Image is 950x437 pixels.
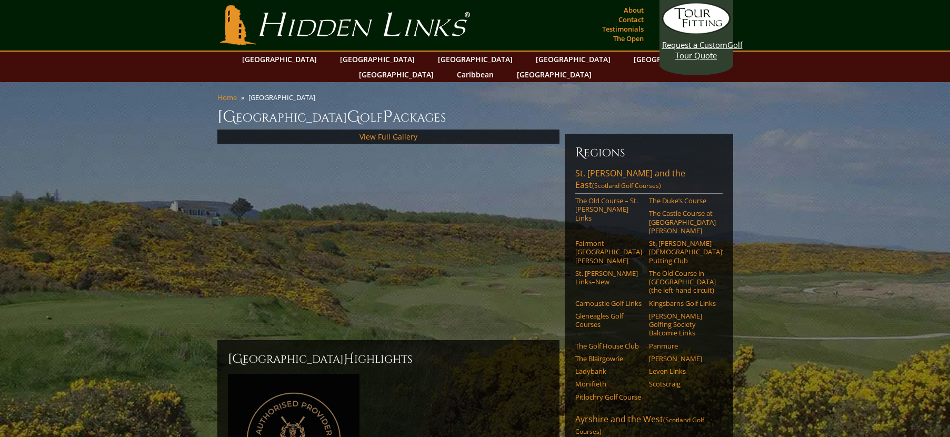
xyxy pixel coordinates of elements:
[575,354,642,363] a: The Blairgowrie
[649,239,716,265] a: St. [PERSON_NAME] [DEMOGRAPHIC_DATA]’ Putting Club
[649,342,716,350] a: Panmure
[649,367,716,375] a: Leven Links
[383,106,393,127] span: P
[575,367,642,375] a: Ladybank
[433,52,518,67] a: [GEOGRAPHIC_DATA]
[531,52,616,67] a: [GEOGRAPHIC_DATA]
[248,93,319,102] li: [GEOGRAPHIC_DATA]
[575,342,642,350] a: The Golf House Club
[575,393,642,401] a: Pitlochry Golf Course
[344,351,354,368] span: H
[621,3,646,17] a: About
[649,196,716,205] a: The Duke’s Course
[649,354,716,363] a: [PERSON_NAME]
[662,39,727,50] span: Request a Custom
[575,167,723,194] a: St. [PERSON_NAME] and the East(Scotland Golf Courses)
[452,67,499,82] a: Caribbean
[575,144,723,161] h6: Regions
[575,269,642,286] a: St. [PERSON_NAME] Links–New
[217,106,733,127] h1: [GEOGRAPHIC_DATA] olf ackages
[649,312,716,337] a: [PERSON_NAME] Golfing Society Balcomie Links
[347,106,360,127] span: G
[662,3,731,61] a: Request a CustomGolf Tour Quote
[228,351,549,368] h2: [GEOGRAPHIC_DATA] ighlights
[649,269,716,295] a: The Old Course in [GEOGRAPHIC_DATA] (the left-hand circuit)
[512,67,597,82] a: [GEOGRAPHIC_DATA]
[575,196,642,222] a: The Old Course – St. [PERSON_NAME] Links
[237,52,322,67] a: [GEOGRAPHIC_DATA]
[592,181,661,190] span: (Scotland Golf Courses)
[649,209,716,235] a: The Castle Course at [GEOGRAPHIC_DATA][PERSON_NAME]
[599,22,646,36] a: Testimonials
[616,12,646,27] a: Contact
[649,299,716,307] a: Kingsbarns Golf Links
[575,415,704,436] span: (Scotland Golf Courses)
[217,93,237,102] a: Home
[649,380,716,388] a: Scotscraig
[575,312,642,329] a: Gleneagles Golf Courses
[575,299,642,307] a: Carnoustie Golf Links
[335,52,420,67] a: [GEOGRAPHIC_DATA]
[359,132,417,142] a: View Full Gallery
[575,239,642,265] a: Fairmont [GEOGRAPHIC_DATA][PERSON_NAME]
[611,31,646,46] a: The Open
[628,52,714,67] a: [GEOGRAPHIC_DATA]
[354,67,439,82] a: [GEOGRAPHIC_DATA]
[575,380,642,388] a: Monifieth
